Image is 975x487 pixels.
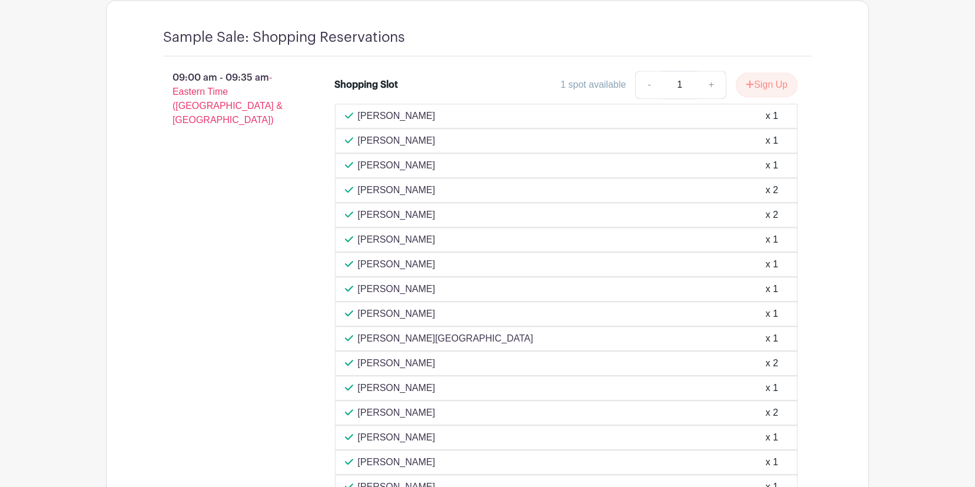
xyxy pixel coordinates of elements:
div: x 1 [766,430,778,445]
p: [PERSON_NAME] [358,233,436,247]
p: 09:00 am - 09:35 am [144,66,316,132]
p: [PERSON_NAME] [358,307,436,321]
div: x 1 [766,455,778,469]
div: x 1 [766,307,778,321]
span: - Eastern Time ([GEOGRAPHIC_DATA] & [GEOGRAPHIC_DATA]) [173,72,283,125]
a: - [635,71,662,99]
div: x 1 [766,109,778,123]
p: [PERSON_NAME] [358,356,436,370]
div: x 2 [766,406,778,420]
h4: Sample Sale: Shopping Reservations [163,29,405,46]
p: [PERSON_NAME] [358,381,436,395]
p: [PERSON_NAME] [358,455,436,469]
p: [PERSON_NAME] [358,134,436,148]
p: [PERSON_NAME] [358,208,436,222]
div: x 2 [766,183,778,197]
p: [PERSON_NAME] [358,158,436,173]
p: [PERSON_NAME] [358,183,436,197]
div: x 1 [766,158,778,173]
div: x 1 [766,257,778,271]
p: [PERSON_NAME] [358,257,436,271]
div: x 1 [766,282,778,296]
div: x 1 [766,381,778,395]
div: x 2 [766,356,778,370]
div: x 2 [766,208,778,222]
div: Shopping Slot [335,78,399,92]
button: Sign Up [736,72,798,97]
p: [PERSON_NAME] [358,406,436,420]
p: [PERSON_NAME] [358,282,436,296]
div: x 1 [766,134,778,148]
p: [PERSON_NAME] [358,430,436,445]
p: [PERSON_NAME][GEOGRAPHIC_DATA] [358,332,533,346]
div: x 1 [766,332,778,346]
a: + [697,71,727,99]
div: 1 spot available [561,78,626,92]
p: [PERSON_NAME] [358,109,436,123]
div: x 1 [766,233,778,247]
